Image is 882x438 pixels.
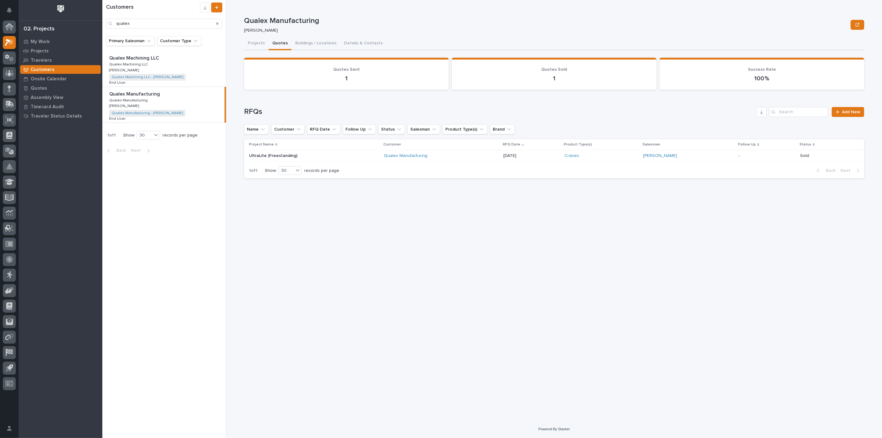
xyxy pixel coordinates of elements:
p: Customers [31,67,55,73]
span: Quotes Sent [333,67,360,72]
p: Onsite Calendar [31,76,67,82]
img: Workspace Logo [55,3,66,15]
button: Projects [244,37,269,50]
button: Next [838,168,864,173]
p: End User [109,115,127,121]
p: Assembly View [31,95,63,101]
button: Details & Contacts [340,37,386,50]
p: [PERSON_NAME] [109,67,140,73]
a: Add New [832,107,864,117]
tr: UltraLite (Freestanding)UltraLite (Freestanding) Qualex Manufacturing [DATE]Cranes [PERSON_NAME] ... [244,150,864,162]
div: 30 [137,132,152,139]
button: Customer Type [157,36,202,46]
button: Back [102,148,128,153]
button: Product Type(s) [443,124,488,134]
span: Back [113,148,126,153]
p: Sold [800,153,854,159]
button: Next [128,148,155,153]
span: Back [822,168,835,173]
p: RFQ Date [503,141,520,148]
a: Traveler Status Details [19,111,102,121]
button: Notifications [3,4,16,17]
span: Add New [842,110,860,114]
span: Next [131,148,145,153]
p: Qualex Manufacturing [244,16,848,25]
p: Qualex Machining LLC [109,61,149,67]
a: Onsite Calendar [19,74,102,83]
div: 30 [279,168,294,174]
p: Product Type(s) [564,141,592,148]
button: Follow Up [343,124,376,134]
p: Follow Up [738,141,756,148]
a: Projects [19,46,102,56]
p: 1 [459,75,649,82]
p: - [739,153,795,159]
a: Assembly View [19,93,102,102]
button: Primary Salesman [106,36,155,46]
p: 1 [252,75,441,82]
a: Qualex ManufacturingQualex Manufacturing Qualex ManufacturingQualex Manufacturing [PERSON_NAME][P... [102,87,226,123]
button: Back [812,168,838,173]
p: Status [800,141,811,148]
p: Project Name [249,141,274,148]
input: Search [106,19,222,29]
p: [PERSON_NAME] [244,28,846,33]
span: Success Rate [748,67,776,72]
p: records per page [163,133,198,138]
p: Salesman [643,141,660,148]
a: Customers [19,65,102,74]
p: Show [265,168,276,173]
a: Qualex Manufacturing - [PERSON_NAME] [112,111,183,115]
a: Qualex Machining LLCQualex Machining LLC Qualex Machining LLCQualex Machining LLC [PERSON_NAME][P... [102,51,226,87]
a: My Work [19,37,102,46]
p: 1 of 1 [244,163,262,178]
p: My Work [31,39,50,45]
p: Qualex Machining LLC [109,54,160,61]
h1: RFQs [244,107,754,116]
p: Timecard Audit [31,104,64,110]
a: Timecard Audit [19,102,102,111]
p: [PERSON_NAME] [109,103,140,108]
a: Powered By Stacker [538,427,570,431]
a: [PERSON_NAME] [643,153,677,159]
div: Notifications [8,7,16,17]
button: Salesman [408,124,440,134]
p: records per page [304,168,339,173]
a: Qualex Machining LLC - [PERSON_NAME] [112,75,183,79]
a: Quotes [19,83,102,93]
p: Projects [31,48,49,54]
button: Status [378,124,405,134]
a: Travelers [19,56,102,65]
button: Name [244,124,269,134]
button: Brand [490,124,515,134]
p: 1 of 1 [102,128,121,143]
button: Quotes [269,37,292,50]
p: Travelers [31,58,52,63]
p: Qualex Manufacturing [109,90,161,97]
span: Quotes Sold [541,67,567,72]
input: Search [769,107,828,117]
p: Quotes [31,86,47,91]
button: Customer [271,124,305,134]
p: Traveler Status Details [31,114,82,119]
p: [DATE] [503,153,560,159]
h1: Customers [106,4,200,11]
p: 100 % [667,75,857,82]
p: Show [123,133,134,138]
a: Qualex Manufacturing [384,153,427,159]
a: Cranes [565,153,579,159]
p: Qualex Manufacturing [109,97,149,103]
p: End User [109,79,127,85]
button: RFQ Date [307,124,340,134]
p: UltraLite (Freestanding) [249,152,299,159]
div: 02. Projects [24,26,55,33]
p: Customer [383,141,401,148]
button: Buildings / Locations [292,37,340,50]
span: Next [840,168,854,173]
